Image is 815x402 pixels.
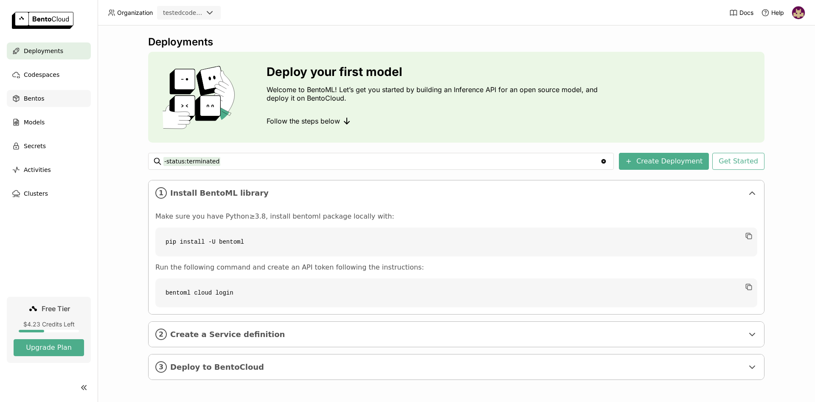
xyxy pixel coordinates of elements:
span: Create a Service definition [170,330,744,339]
img: Hélio Júnior [792,6,805,19]
span: Docs [739,9,753,17]
img: cover onboarding [155,65,246,129]
span: Free Tier [42,304,70,313]
i: 2 [155,329,167,340]
a: Deployments [7,42,91,59]
div: 2Create a Service definition [149,322,764,347]
a: Bentos [7,90,91,107]
code: bentoml cloud login [155,278,757,307]
span: Install BentoML library [170,188,744,198]
i: 3 [155,361,167,373]
button: Upgrade Plan [14,339,84,356]
i: 1 [155,187,167,199]
span: Codespaces [24,70,59,80]
span: Secrets [24,141,46,151]
code: pip install -U bentoml [155,228,757,256]
h3: Deploy your first model [267,65,602,79]
a: Activities [7,161,91,178]
input: Selected testedcodeployment. [204,9,205,17]
span: Clusters [24,188,48,199]
div: $4.23 Credits Left [14,320,84,328]
div: Deployments [148,36,764,48]
span: Models [24,117,45,127]
a: Models [7,114,91,131]
p: Make sure you have Python≥3.8, install bentoml package locally with: [155,212,757,221]
a: Secrets [7,138,91,155]
span: Organization [117,9,153,17]
div: 3Deploy to BentoCloud [149,354,764,380]
div: testedcodeployment [163,8,203,17]
div: Help [761,8,784,17]
a: Free Tier$4.23 Credits LeftUpgrade Plan [7,297,91,363]
input: Search [163,155,600,168]
p: Welcome to BentoML! Let’s get you started by building an Inference API for an open source model, ... [267,85,602,102]
button: Get Started [712,153,764,170]
svg: Clear value [600,158,607,165]
div: 1Install BentoML library [149,180,764,205]
span: Deployments [24,46,63,56]
img: logo [12,12,73,29]
p: Run the following command and create an API token following the instructions: [155,263,757,272]
button: Create Deployment [619,153,709,170]
a: Clusters [7,185,91,202]
a: Docs [729,8,753,17]
span: Follow the steps below [267,117,340,125]
span: Activities [24,165,51,175]
span: Help [771,9,784,17]
span: Deploy to BentoCloud [170,363,744,372]
a: Codespaces [7,66,91,83]
span: Bentos [24,93,44,104]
